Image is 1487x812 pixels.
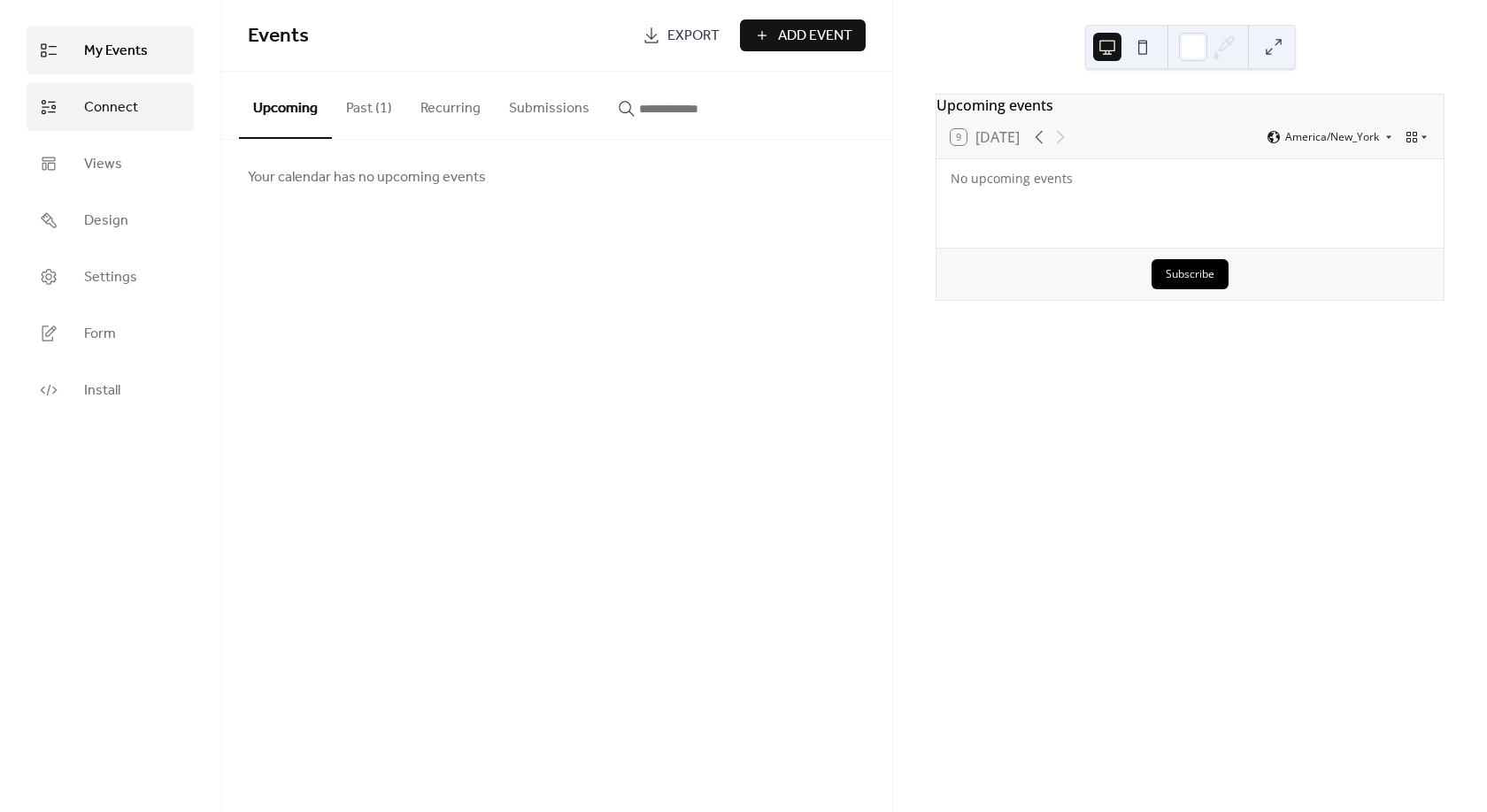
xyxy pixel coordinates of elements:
span: Install [84,380,120,402]
button: Submissions [495,72,604,137]
button: Recurring [406,72,495,137]
span: Settings [84,267,137,288]
a: Connect [27,83,194,131]
span: Events [248,17,309,56]
a: Export [629,19,733,51]
span: Your calendar has no upcoming events [248,167,486,188]
span: Add Event [778,26,852,47]
span: Export [667,26,720,47]
a: Design [27,196,194,244]
a: Form [27,310,194,357]
span: Form [84,324,116,345]
span: Connect [84,97,138,119]
a: Settings [27,253,194,301]
button: Past (1) [332,72,406,137]
div: No upcoming events [951,170,1429,187]
button: Subscribe [1152,259,1229,289]
a: Install [27,366,194,414]
a: My Events [27,27,194,74]
button: Add Event [740,19,866,51]
div: Upcoming events [936,95,1444,116]
span: My Events [84,41,148,62]
a: Views [27,140,194,188]
span: America/New_York [1285,132,1379,142]
button: Upcoming [239,72,332,139]
span: Design [84,211,128,232]
span: Views [84,154,122,175]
